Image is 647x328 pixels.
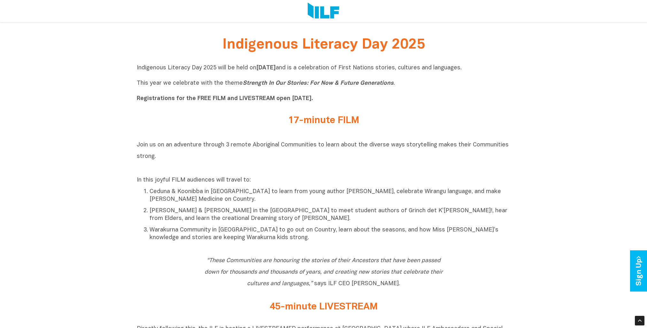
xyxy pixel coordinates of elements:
[150,188,511,203] p: Ceduna & Koonibba in [GEOGRAPHIC_DATA] to learn from young author [PERSON_NAME], celebrate Wirang...
[204,258,443,286] span: says ILF CEO [PERSON_NAME].
[222,38,425,51] span: Indigenous Literacy Day 2025
[204,258,443,286] i: “These Communities are honouring the stories of their Ancestors that have been passed down for th...
[204,115,443,126] h2: 17-minute FILM
[204,302,443,312] h2: 45-minute LIVESTREAM
[137,176,511,184] p: In this joyful FILM audiences will travel to:
[243,81,394,86] i: Strength In Our Stories: For Now & Future Generations
[308,3,339,20] img: Logo
[137,142,509,159] span: Join us on an adventure through 3 remote Aboriginal Communities to learn about the diverse ways s...
[150,207,511,223] p: [PERSON_NAME] & [PERSON_NAME] in the [GEOGRAPHIC_DATA] to meet student authors of Grinch det K’[P...
[137,64,511,103] p: Indigenous Literacy Day 2025 will be held on and is a celebration of First Nations stories, cultu...
[137,96,313,101] b: Registrations for the FREE FILM and LIVESTREAM open [DATE].
[256,65,276,71] b: [DATE]
[635,316,644,325] div: Scroll Back to Top
[150,226,511,242] p: Warakurna Community in [GEOGRAPHIC_DATA] to go out on Country, learn about the seasons, and how M...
